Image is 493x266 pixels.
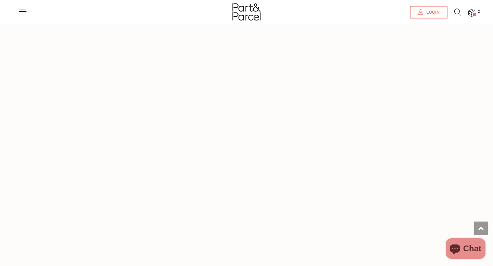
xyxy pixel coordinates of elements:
[232,3,261,21] img: Part&Parcel
[444,238,488,261] inbox-online-store-chat: Shopify online store chat
[410,6,447,18] a: Login
[476,9,482,15] span: 0
[425,10,440,15] span: Login
[468,9,475,16] a: 0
